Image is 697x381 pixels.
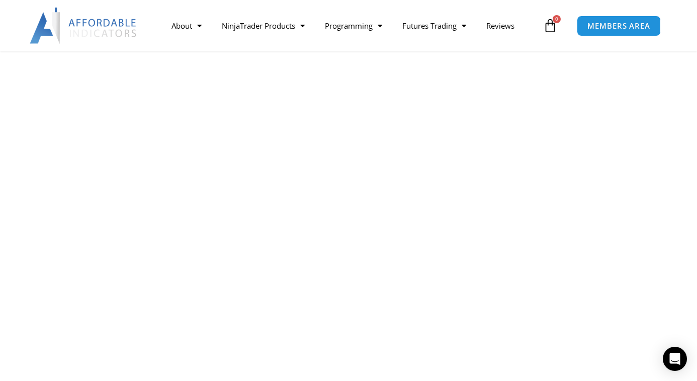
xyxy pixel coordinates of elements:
span: MEMBERS AREA [587,22,650,30]
a: About [161,14,212,37]
img: LogoAI | Affordable Indicators – NinjaTrader [30,8,138,44]
span: 0 [553,15,561,23]
a: 0 [528,11,572,40]
a: NinjaTrader Products [212,14,315,37]
nav: Menu [161,14,541,37]
div: Open Intercom Messenger [663,347,687,371]
a: Programming [315,14,392,37]
a: Reviews [476,14,525,37]
a: MEMBERS AREA [577,16,661,36]
a: Futures Trading [392,14,476,37]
